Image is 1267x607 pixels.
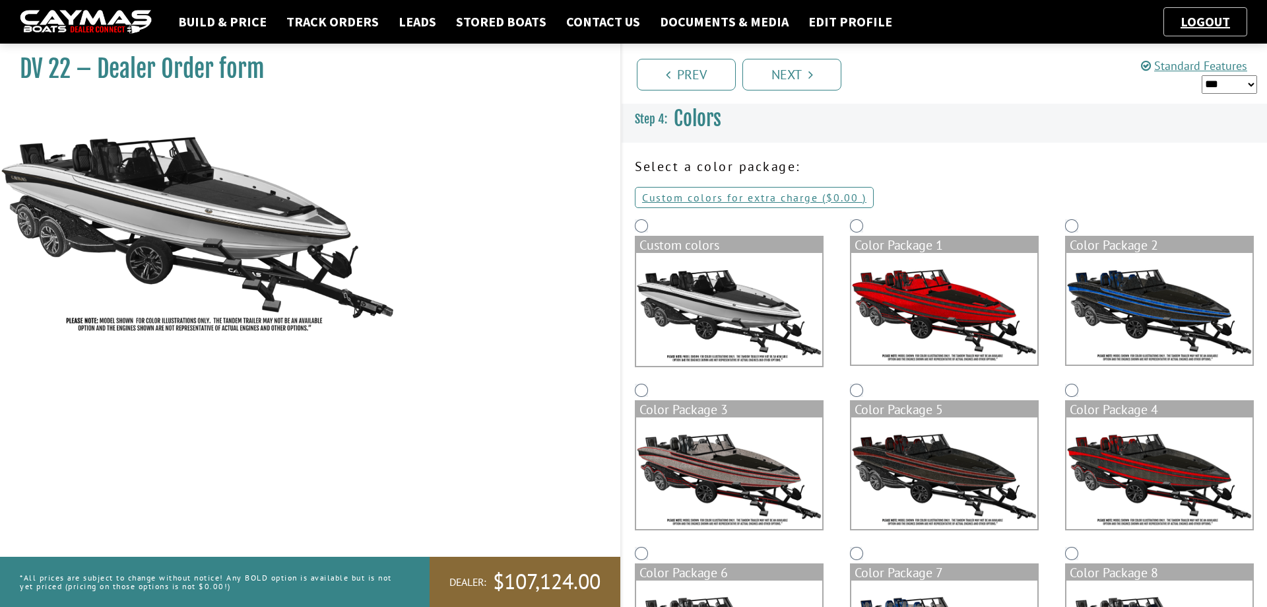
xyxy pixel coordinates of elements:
div: Color Package 8 [1066,565,1252,581]
span: Dealer: [449,575,486,589]
div: Color Package 7 [851,565,1037,581]
img: color_package_366.png [1066,417,1252,529]
div: Custom colors [636,237,822,253]
span: $0.00 [826,191,859,204]
a: Prev [637,59,736,90]
a: Edit Profile [802,13,899,30]
a: Custom colors for extra charge ($0.00 ) [635,187,874,208]
a: Leads [392,13,443,30]
div: Color Package 5 [851,402,1037,417]
img: color_package_363.png [1066,253,1252,365]
img: color_package_364.png [636,417,822,529]
div: Color Package 3 [636,402,822,417]
a: Build & Price [172,13,273,30]
div: Color Package 1 [851,237,1037,253]
img: caymas-dealer-connect-2ed40d3bc7270c1d8d7ffb4b79bf05adc795679939227970def78ec6f6c03838.gif [20,10,152,34]
a: Contact Us [560,13,647,30]
h1: DV 22 – Dealer Order form [20,54,587,84]
a: Dealer:$107,124.00 [430,557,620,607]
div: Color Package 6 [636,565,822,581]
img: DV22-Base-Layer.png [636,253,822,366]
div: Color Package 4 [1066,402,1252,417]
a: Documents & Media [653,13,795,30]
img: color_package_365.png [851,417,1037,529]
img: color_package_362.png [851,253,1037,365]
a: Track Orders [280,13,385,30]
span: $107,124.00 [493,568,601,596]
ul: Pagination [633,57,1267,90]
p: Select a color package: [635,157,1254,176]
a: Standard Features [1141,58,1247,73]
p: *All prices are subject to change without notice! Any BOLD option is available but is not yet pri... [20,567,400,597]
a: Stored Boats [449,13,553,30]
a: Logout [1174,13,1237,30]
a: Next [742,59,841,90]
div: Color Package 2 [1066,237,1252,253]
h3: Colors [622,94,1267,143]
